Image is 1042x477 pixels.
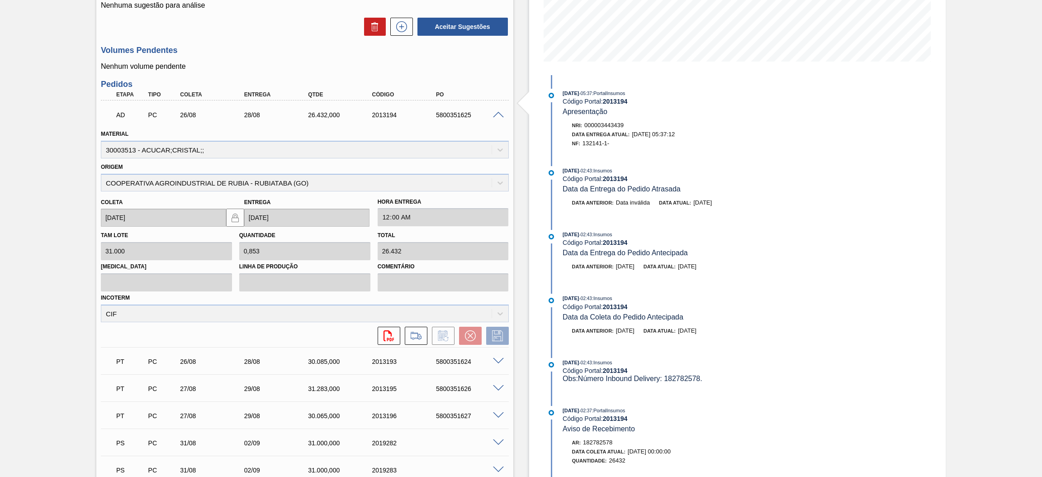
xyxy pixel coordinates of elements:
[244,199,271,205] label: Entrega
[239,260,370,273] label: Linha de Produção
[563,425,635,433] span: Aviso de Recebimento
[616,263,635,270] span: [DATE]
[659,200,691,205] span: Data atual:
[572,200,614,205] span: Data anterior:
[306,467,379,474] div: 31.000,000
[592,408,625,413] span: : PortalInsumos
[563,375,702,382] span: Obs: Número Inbound Delivery: 182782578.
[116,412,146,420] p: PT
[563,239,777,246] div: Código Portal:
[563,296,579,301] span: [DATE]
[583,439,612,446] span: 182782578
[563,303,777,310] div: Código Portal:
[370,439,443,447] div: 2019282
[563,98,777,105] div: Código Portal:
[563,367,777,374] div: Código Portal:
[549,234,554,239] img: atual
[563,175,777,182] div: Código Portal:
[592,360,612,365] span: : Insumos
[101,232,128,238] label: Tam lote
[101,46,509,55] h3: Volumes Pendentes
[455,327,482,345] div: Cancelar pedido
[583,140,609,147] span: 132141-1-
[644,328,676,334] span: Data atual:
[417,18,508,36] button: Aceitar Sugestões
[579,360,592,365] span: - 02:43
[146,439,180,447] div: Pedido de Compra
[242,385,315,392] div: 29/08/2025
[584,122,624,129] span: 000003443439
[146,467,180,474] div: Pedido de Compra
[146,358,180,365] div: Pedido de Compra
[146,412,180,420] div: Pedido de Compra
[572,449,625,454] span: Data Coleta Atual:
[178,385,251,392] div: 27/08/2025
[400,327,427,345] div: Ir para Composição de Carga
[370,111,443,119] div: 2013194
[306,91,379,98] div: Qtde
[628,448,671,455] span: [DATE] 00:00:00
[592,91,625,96] span: : PortalInsumos
[114,406,148,426] div: Pedido em Trânsito
[616,199,650,206] span: Data inválida
[242,412,315,420] div: 29/08/2025
[178,439,251,447] div: 31/08/2025
[609,457,625,464] span: 26432
[549,410,554,415] img: atual
[242,111,315,119] div: 28/08/2025
[178,111,251,119] div: 26/08/2025
[434,91,507,98] div: PO
[563,313,683,321] span: Data da Coleta do Pedido Antecipada
[632,131,675,138] span: [DATE] 05:37:12
[146,385,180,392] div: Pedido de Compra
[306,412,379,420] div: 30.065,000
[101,131,128,137] label: Material
[242,467,315,474] div: 02/09/2025
[114,379,148,399] div: Pedido em Trânsito
[114,91,148,98] div: Etapa
[226,209,244,227] button: locked
[572,123,583,128] span: Nri:
[114,352,148,372] div: Pedido em Trânsito
[116,358,146,365] p: PT
[101,295,130,301] label: Incoterm
[116,439,146,447] p: PS
[116,467,146,474] p: PS
[178,91,251,98] div: Coleta
[373,327,400,345] div: Abrir arquivo PDF
[572,440,581,445] span: Ar:
[563,415,777,422] div: Código Portal:
[592,232,612,237] span: : Insumos
[549,170,554,176] img: atual
[592,296,612,301] span: : Insumos
[563,168,579,173] span: [DATE]
[244,209,369,227] input: dd/mm/yyyy
[563,185,681,193] span: Data da Entrega do Pedido Atrasada
[434,111,507,119] div: 5800351625
[239,232,275,238] label: Quantidade
[101,209,226,227] input: dd/mm/yyyy
[563,249,688,257] span: Data da Entrega do Pedido Antecipada
[603,175,628,182] strong: 2013194
[360,18,386,36] div: Excluir Sugestões
[572,141,580,146] span: NF:
[306,358,379,365] div: 30.085,000
[563,232,579,237] span: [DATE]
[579,296,592,301] span: - 02:43
[603,303,628,310] strong: 2013194
[579,91,592,96] span: - 05:37
[378,196,509,209] label: Hora Entrega
[101,164,123,170] label: Origem
[242,439,315,447] div: 02/09/2025
[563,360,579,365] span: [DATE]
[678,263,696,270] span: [DATE]
[434,358,507,365] div: 5800351624
[378,260,509,273] label: Comentário
[230,212,241,223] img: locked
[178,412,251,420] div: 27/08/2025
[603,239,628,246] strong: 2013194
[242,91,315,98] div: Entrega
[579,168,592,173] span: - 02:43
[101,1,509,10] p: Nenhuma sugestão para análise
[693,199,712,206] span: [DATE]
